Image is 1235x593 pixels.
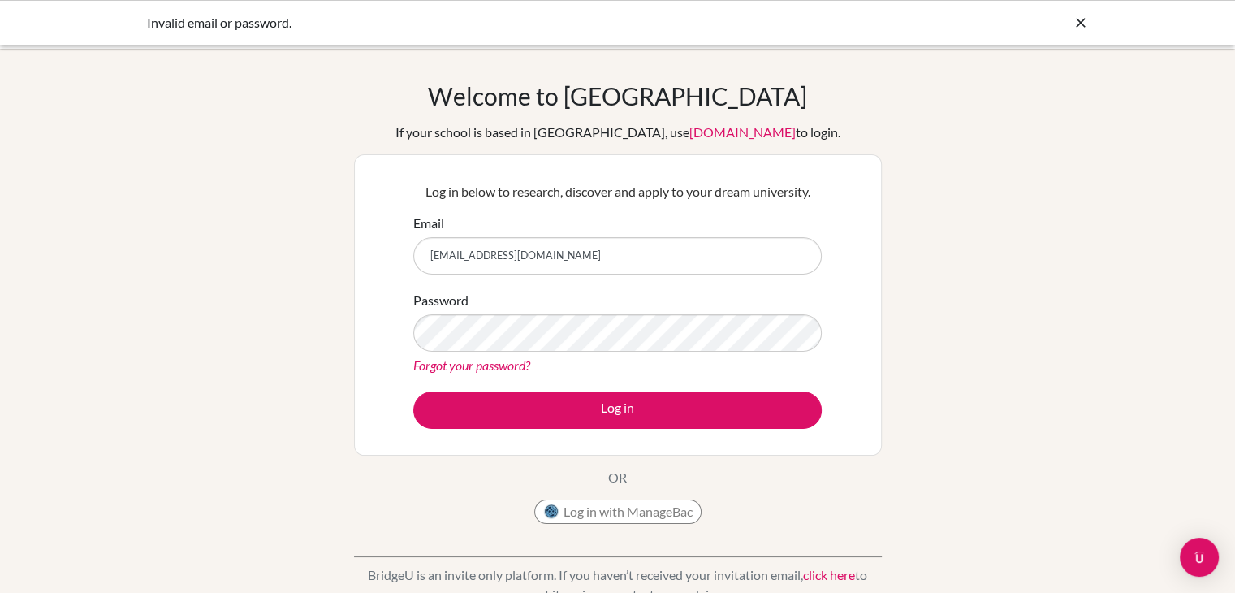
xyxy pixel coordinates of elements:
[413,357,530,373] a: Forgot your password?
[395,123,840,142] div: If your school is based in [GEOGRAPHIC_DATA], use to login.
[147,13,845,32] div: Invalid email or password.
[428,81,807,110] h1: Welcome to [GEOGRAPHIC_DATA]
[1180,538,1219,577] div: Open Intercom Messenger
[413,182,822,201] p: Log in below to research, discover and apply to your dream university.
[803,567,855,582] a: click here
[413,392,822,429] button: Log in
[608,468,627,487] p: OR
[413,291,469,310] label: Password
[413,214,444,233] label: Email
[689,124,796,140] a: [DOMAIN_NAME]
[534,500,702,524] button: Log in with ManageBac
